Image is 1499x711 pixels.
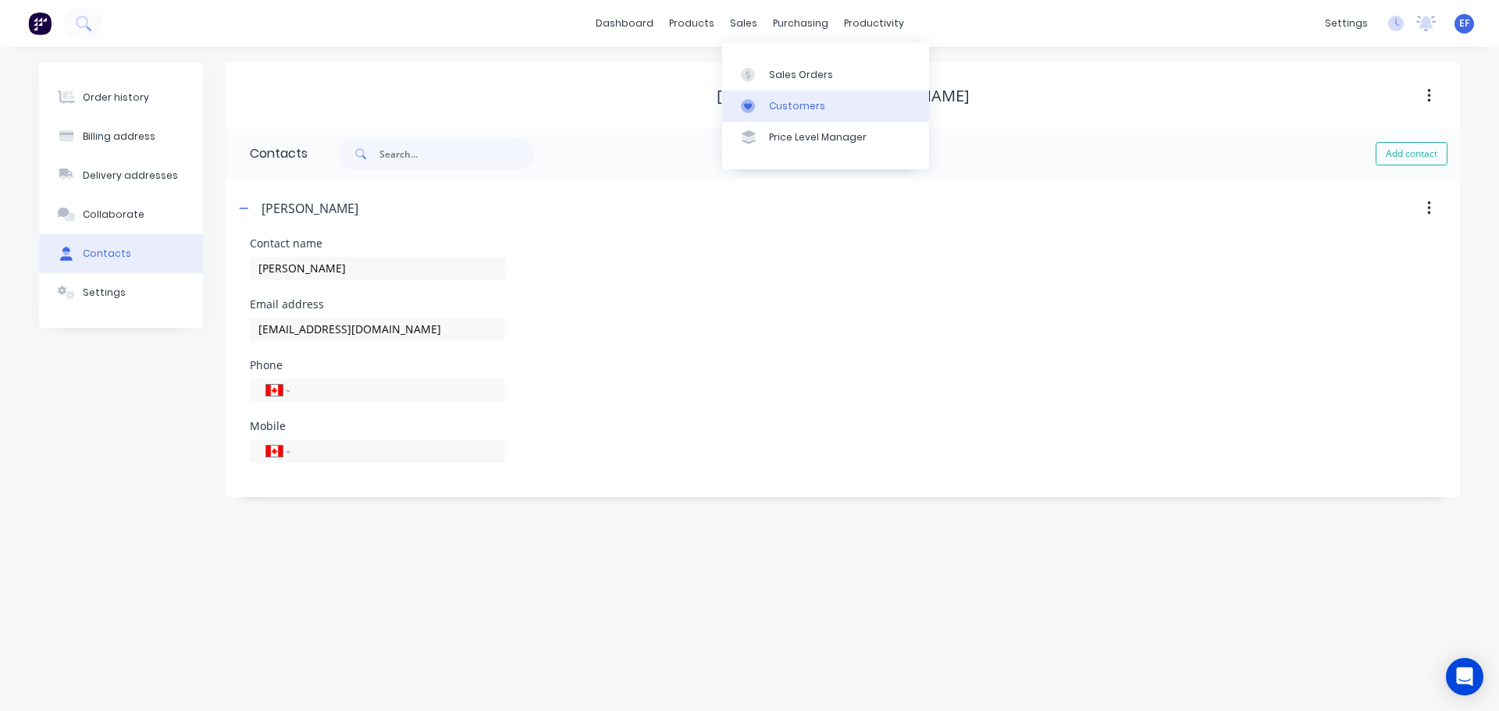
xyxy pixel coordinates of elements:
div: sales [722,12,765,35]
div: productivity [836,12,912,35]
div: [PERSON_NAME] [262,199,358,218]
a: Customers [722,91,929,122]
div: Billing address [83,130,155,144]
button: Delivery addresses [39,156,203,195]
div: Open Intercom Messenger [1446,658,1483,695]
button: Settings [39,273,203,312]
div: Contact name [250,238,505,249]
a: Sales Orders [722,59,929,90]
div: purchasing [765,12,836,35]
div: Mobile [250,421,505,432]
div: settings [1317,12,1376,35]
button: Collaborate [39,195,203,234]
div: Order history [83,91,149,105]
div: Collaborate [83,208,144,222]
div: products [661,12,722,35]
button: Billing address [39,117,203,156]
div: [PERSON_NAME], [PERSON_NAME] [717,87,970,105]
div: Phone [250,360,505,371]
div: Contacts [226,129,308,179]
div: Email address [250,299,505,310]
button: Add contact [1376,142,1447,165]
a: dashboard [588,12,661,35]
input: Search... [379,138,534,169]
div: Settings [83,286,126,300]
span: EF [1459,16,1469,30]
button: Contacts [39,234,203,273]
div: Contacts [83,247,131,261]
div: Sales Orders [769,68,833,82]
a: Price Level Manager [722,122,929,153]
div: Delivery addresses [83,169,178,183]
button: Order history [39,78,203,117]
div: Customers [769,99,825,113]
div: Price Level Manager [769,130,867,144]
img: Factory [28,12,52,35]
